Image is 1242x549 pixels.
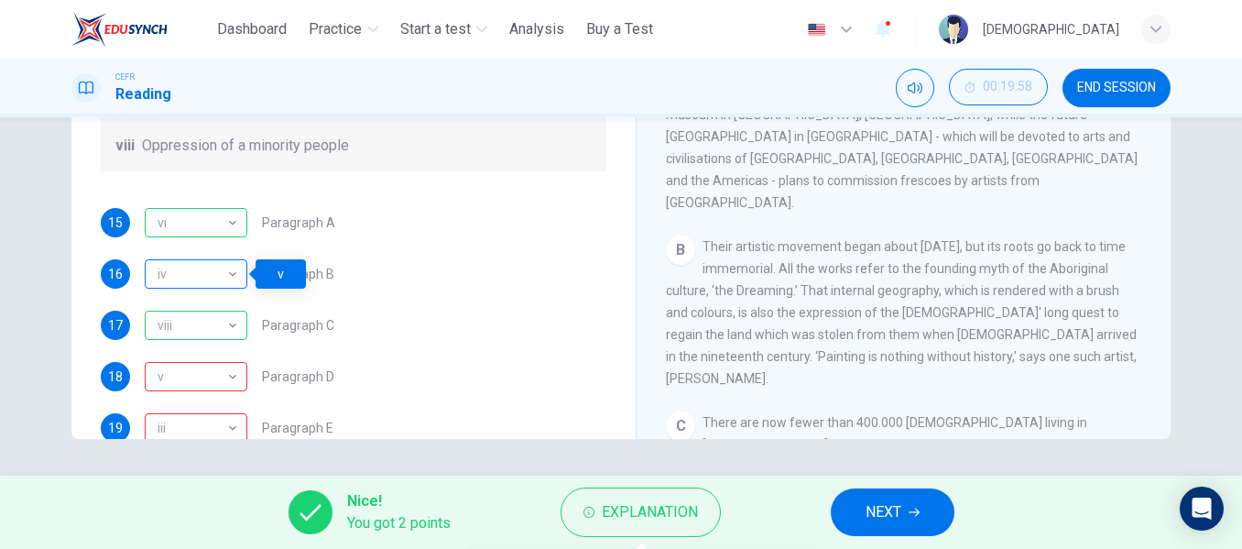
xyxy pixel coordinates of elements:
div: Hide [949,69,1048,107]
span: Paragraph C [262,319,334,332]
div: v [145,351,241,403]
div: viii [145,311,247,340]
div: v [145,259,247,289]
div: vi [145,197,241,249]
div: C [666,412,695,441]
div: iv [145,413,247,443]
span: NEXT [866,500,901,525]
div: iii [145,402,241,455]
span: 19 [108,422,123,434]
span: Explanation [602,500,698,525]
div: iv [145,248,241,301]
span: Nice! [347,490,451,512]
span: Paragraph D [262,370,334,383]
div: viii [145,300,241,352]
span: 18 [108,370,123,383]
span: END SESSION [1077,81,1156,95]
span: Start a test [400,18,471,40]
span: 00:19:58 [983,80,1032,94]
span: Paragraph E [262,422,333,434]
span: CEFR [115,71,135,83]
span: Dashboard [217,18,287,40]
div: Open Intercom Messenger [1180,487,1224,531]
div: i [145,362,247,391]
div: B [666,236,695,265]
img: Profile picture [939,15,968,44]
span: Paragraph A [262,216,335,229]
span: viii [115,135,135,157]
span: Buy a Test [586,18,653,40]
span: 16 [108,268,123,280]
span: Their artistic movement began about [DATE], but its roots go back to time immemorial. All the wor... [666,239,1137,386]
div: Mute [896,69,934,107]
h1: Reading [115,83,171,105]
span: Practice [309,18,362,40]
span: You got 2 points [347,512,451,534]
span: Oppression of a minority people [142,135,349,157]
div: [DEMOGRAPHIC_DATA] [983,18,1119,40]
div: vi [145,208,247,237]
span: 15 [108,216,123,229]
img: en [805,23,828,37]
div: v [256,259,306,289]
span: 17 [108,319,123,332]
img: ELTC logo [71,11,168,48]
span: Analysis [509,18,564,40]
